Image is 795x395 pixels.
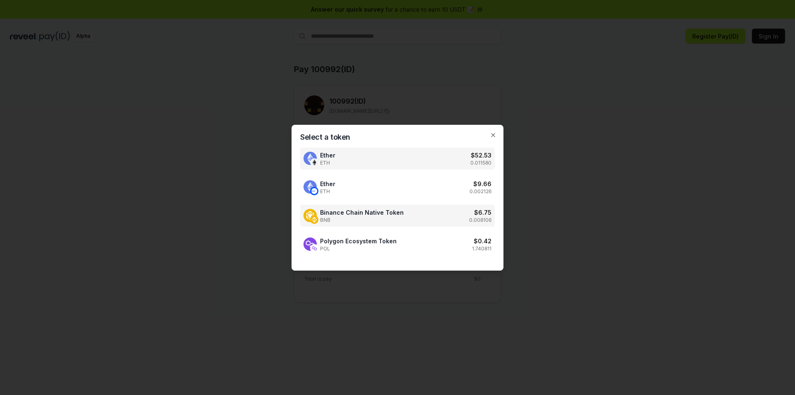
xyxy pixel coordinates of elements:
[474,208,491,217] h3: $ 6.75
[470,160,491,166] p: 0.011580
[471,151,491,160] h3: $ 52.53
[310,244,318,252] img: Polygon Ecosystem Token
[320,245,397,252] span: POL
[320,188,335,195] span: ETH
[310,158,318,167] img: Ether
[304,180,317,194] img: Ether
[320,237,397,245] span: Polygon Ecosystem Token
[473,179,491,188] h3: $ 9.66
[320,217,404,223] span: BNB
[310,216,318,224] img: Binance Chain Native Token
[472,245,491,252] p: 1.740811
[304,152,317,165] img: Ether
[304,209,317,222] img: Binance Chain Native Token
[320,160,335,166] span: ETH
[470,188,491,195] p: 0.002126
[304,237,317,251] img: Polygon Ecosystem Token
[320,151,335,160] span: Ether
[300,133,495,141] h2: Select a token
[320,208,404,217] span: Binance Chain Native Token
[474,237,491,245] h3: $ 0.42
[320,179,335,188] span: Ether
[310,187,318,195] img: Ether
[469,217,491,223] p: 0.008106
